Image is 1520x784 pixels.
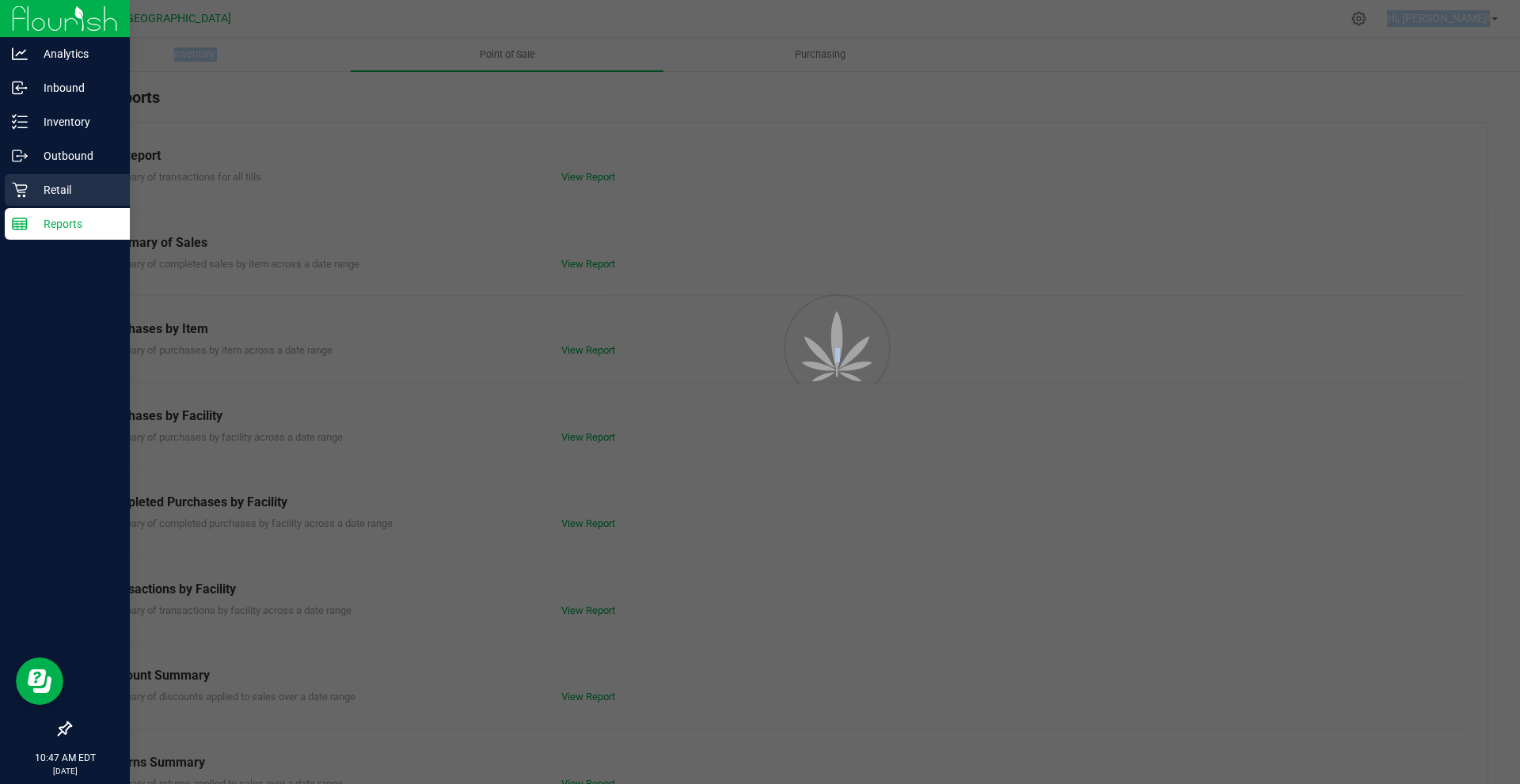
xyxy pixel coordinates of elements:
[28,180,123,199] p: Retail
[12,182,28,198] inline-svg: Retail
[12,46,28,62] inline-svg: Analytics
[28,44,123,63] p: Analytics
[12,216,28,232] inline-svg: Reports
[12,80,28,96] inline-svg: Inbound
[12,148,28,164] inline-svg: Outbound
[7,751,123,765] p: 10:47 AM EDT
[28,146,123,165] p: Outbound
[28,112,123,131] p: Inventory
[16,657,63,705] iframe: Resource center
[12,114,28,130] inline-svg: Inventory
[7,765,123,777] p: [DATE]
[28,214,123,233] p: Reports
[28,78,123,97] p: Inbound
